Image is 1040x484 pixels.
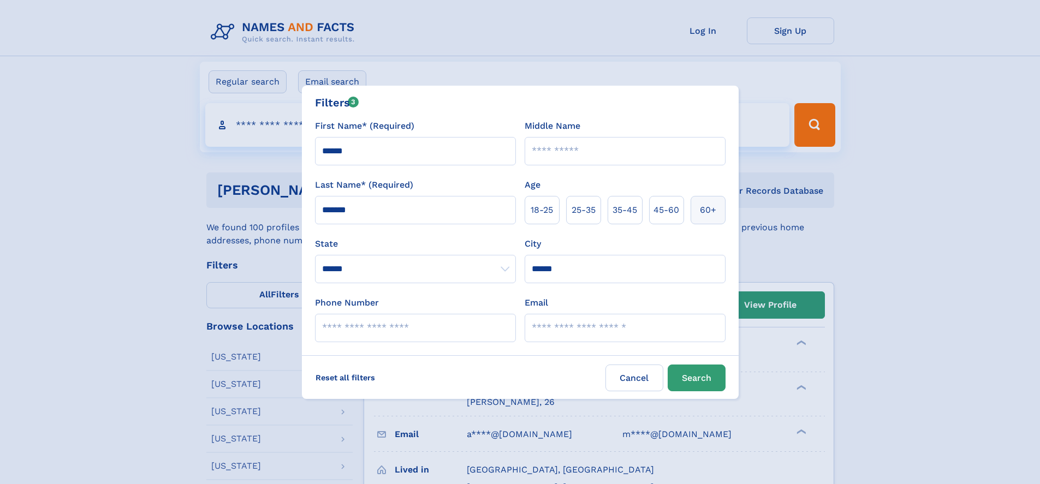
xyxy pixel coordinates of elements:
[315,178,413,192] label: Last Name* (Required)
[315,296,379,309] label: Phone Number
[572,204,596,217] span: 25‑35
[613,204,637,217] span: 35‑45
[525,237,541,250] label: City
[653,204,679,217] span: 45‑60
[525,178,540,192] label: Age
[308,365,382,391] label: Reset all filters
[315,94,359,111] div: Filters
[668,365,726,391] button: Search
[525,296,548,309] label: Email
[700,204,716,217] span: 60+
[315,119,414,133] label: First Name* (Required)
[315,237,516,250] label: State
[531,204,553,217] span: 18‑25
[605,365,663,391] label: Cancel
[525,119,580,133] label: Middle Name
